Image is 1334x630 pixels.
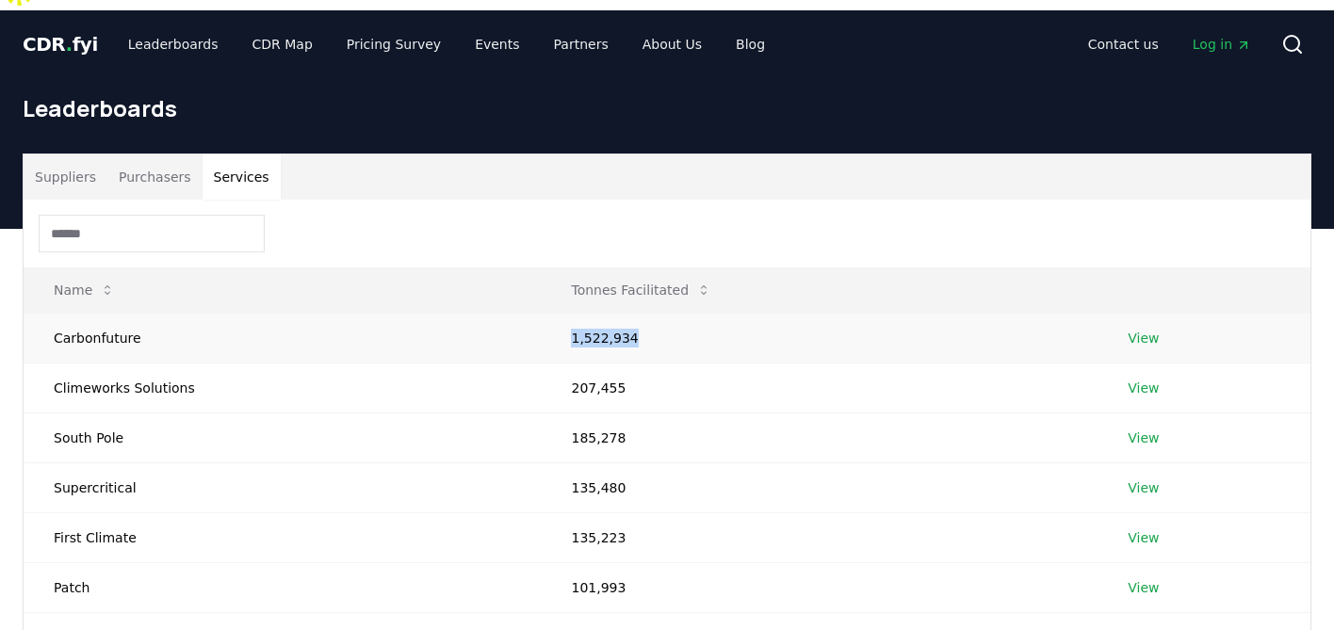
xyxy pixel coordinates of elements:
td: 135,223 [541,512,1098,562]
button: Purchasers [107,154,203,200]
span: CDR fyi [23,33,98,56]
a: Partners [539,27,624,61]
button: Name [39,271,130,309]
button: Services [203,154,281,200]
nav: Main [1073,27,1266,61]
h1: Leaderboards [23,93,1311,123]
button: Suppliers [24,154,107,200]
td: Patch [24,562,541,612]
a: View [1128,428,1159,447]
a: Leaderboards [113,27,234,61]
a: CDR.fyi [23,31,98,57]
span: Log in [1193,35,1251,54]
td: 135,480 [541,462,1098,512]
nav: Main [113,27,780,61]
span: . [66,33,73,56]
td: 207,455 [541,363,1098,412]
a: About Us [627,27,717,61]
a: Log in [1178,27,1266,61]
a: CDR Map [237,27,328,61]
td: First Climate [24,512,541,562]
a: Contact us [1073,27,1174,61]
td: South Pole [24,412,541,462]
td: 101,993 [541,562,1098,612]
button: Tonnes Facilitated [556,271,726,309]
td: Carbonfuture [24,313,541,363]
a: View [1128,528,1159,547]
a: Blog [721,27,780,61]
a: View [1128,379,1159,397]
a: Events [460,27,534,61]
a: View [1128,329,1159,347]
a: View [1128,578,1159,597]
a: Pricing Survey [332,27,456,61]
td: Supercritical [24,462,541,512]
td: Climeworks Solutions [24,363,541,412]
td: 1,522,934 [541,313,1098,363]
td: 185,278 [541,412,1098,462]
a: View [1128,478,1159,497]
